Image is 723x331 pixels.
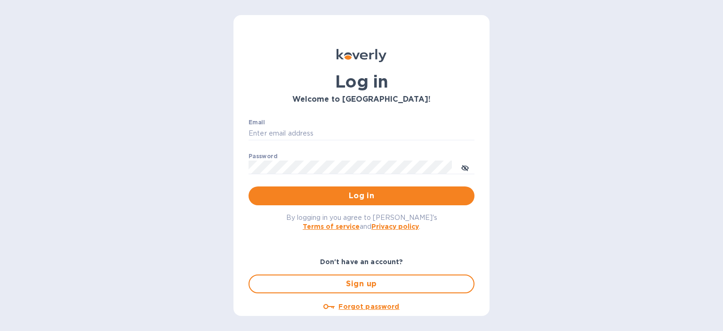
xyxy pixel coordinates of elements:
[249,95,474,104] h3: Welcome to [GEOGRAPHIC_DATA]!
[371,223,419,230] a: Privacy policy
[337,49,386,62] img: Koverly
[249,274,474,293] button: Sign up
[249,120,265,125] label: Email
[286,214,437,230] span: By logging in you agree to [PERSON_NAME]'s and .
[456,158,474,177] button: toggle password visibility
[249,127,474,141] input: Enter email address
[249,153,277,159] label: Password
[249,186,474,205] button: Log in
[249,72,474,91] h1: Log in
[338,303,399,310] u: Forgot password
[257,278,466,290] span: Sign up
[320,258,403,266] b: Don't have an account?
[303,223,360,230] a: Terms of service
[256,190,467,202] span: Log in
